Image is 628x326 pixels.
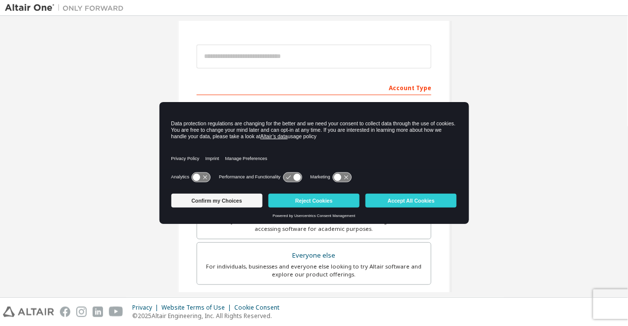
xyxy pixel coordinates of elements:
[197,79,431,95] div: Account Type
[203,263,425,278] div: For individuals, businesses and everyone else looking to try Altair software and explore our prod...
[76,307,87,317] img: instagram.svg
[234,304,285,312] div: Cookie Consent
[5,3,129,13] img: Altair One
[203,249,425,263] div: Everyone else
[203,217,425,233] div: For faculty & administrators of academic institutions administering students and accessing softwa...
[161,304,234,312] div: Website Terms of Use
[132,304,161,312] div: Privacy
[93,307,103,317] img: linkedin.svg
[109,307,123,317] img: youtube.svg
[132,312,285,320] p: © 2025 Altair Engineering, Inc. All Rights Reserved.
[60,307,70,317] img: facebook.svg
[3,307,54,317] img: altair_logo.svg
